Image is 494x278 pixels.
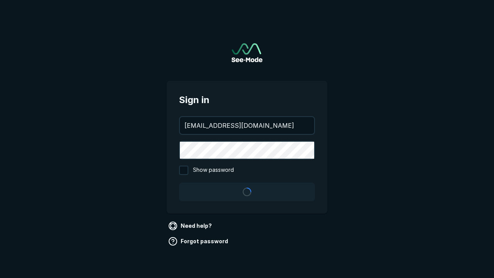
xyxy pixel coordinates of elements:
a: Go to sign in [232,43,262,62]
span: Sign in [179,93,315,107]
img: See-Mode Logo [232,43,262,62]
a: Forgot password [167,235,231,247]
input: your@email.com [180,117,314,134]
span: Show password [193,166,234,175]
a: Need help? [167,220,215,232]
